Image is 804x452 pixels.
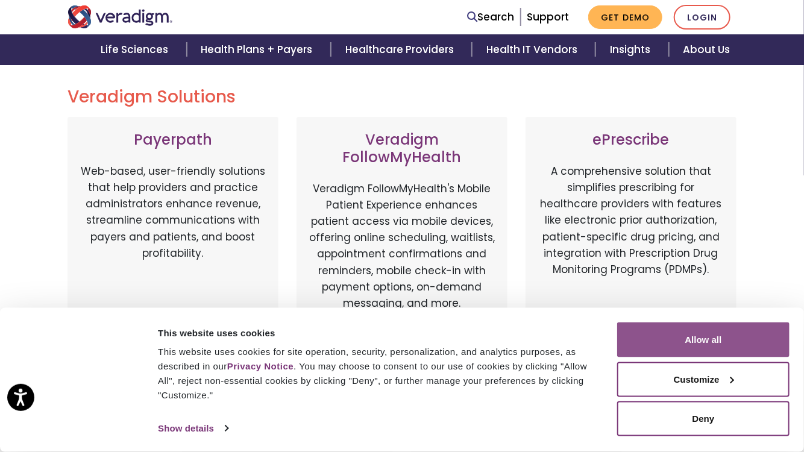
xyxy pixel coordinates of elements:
img: Veradigm logo [68,5,173,28]
h3: ePrescribe [538,131,724,149]
a: Health IT Vendors [472,34,595,65]
div: This website uses cookies for site operation, security, personalization, and analytics purposes, ... [158,345,603,403]
p: A comprehensive solution that simplifies prescribing for healthcare providers with features like ... [538,163,724,323]
a: Search [467,9,514,25]
a: Get Demo [588,5,662,29]
h2: Veradigm Solutions [68,87,736,107]
a: Support [527,10,569,24]
a: Life Sciences [86,34,186,65]
a: Show details [158,419,228,438]
button: Customize [617,362,790,397]
iframe: Drift Chat Widget [573,366,790,438]
a: Login [674,5,730,30]
a: Privacy Notice [227,361,294,371]
h3: Veradigm FollowMyHealth [309,131,495,166]
p: Veradigm FollowMyHealth's Mobile Patient Experience enhances patient access via mobile devices, o... [309,181,495,312]
div: This website uses cookies [158,325,603,340]
a: Insights [595,34,668,65]
p: Web-based, user-friendly solutions that help providers and practice administrators enhance revenu... [80,163,266,323]
a: Health Plans + Payers [187,34,331,65]
button: Allow all [617,322,790,357]
a: Healthcare Providers [331,34,472,65]
a: About Us [669,34,745,65]
h3: Payerpath [80,131,266,149]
